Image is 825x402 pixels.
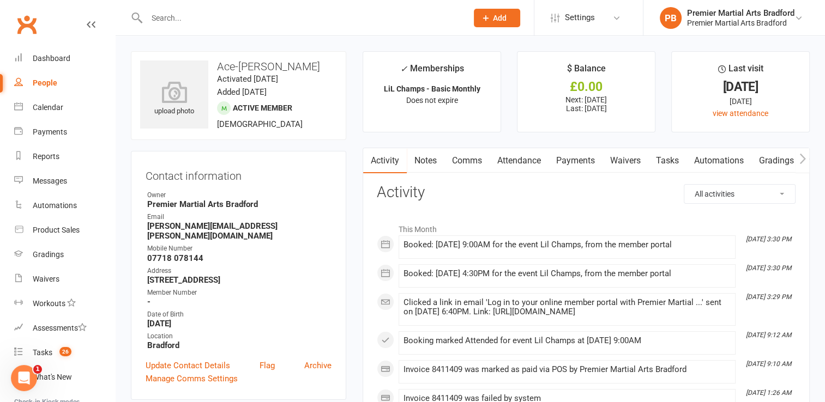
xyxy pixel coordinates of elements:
a: Archive [304,359,332,372]
a: Notes [407,148,444,173]
a: Workouts [14,291,115,316]
a: Tasks 26 [14,340,115,365]
div: Address [147,266,332,276]
div: Workouts [33,299,65,308]
strong: [DATE] [147,319,332,328]
div: Owner [147,190,332,200]
div: Mobile Number [147,243,332,254]
p: Next: [DATE] Last: [DATE] [527,95,645,113]
h3: Contact information [146,166,332,182]
strong: - [147,297,332,307]
div: Last visit [718,62,763,81]
a: Payments [549,148,603,173]
span: 1 [33,365,42,374]
div: Invoice 8411409 was marked as paid via POS by Premier Martial Arts Bradford [404,365,731,374]
a: Automations [687,148,751,173]
div: Email [147,212,332,222]
div: £0.00 [527,81,645,93]
div: PB [660,7,682,29]
i: [DATE] 9:12 AM [746,331,791,339]
div: Payments [33,127,67,136]
strong: Bradford [147,340,332,350]
div: Assessments [33,324,87,332]
i: [DATE] 1:26 AM [746,389,791,397]
i: [DATE] 3:30 PM [746,264,791,272]
div: Waivers [33,275,59,283]
span: Add [493,14,507,22]
i: [DATE] 9:10 AM [746,360,791,368]
i: [DATE] 3:29 PM [746,293,791,301]
div: Booked: [DATE] 9:00AM for the event Lil Champs, from the member portal [404,240,731,249]
h3: Ace-[PERSON_NAME] [140,60,337,72]
a: Waivers [14,267,115,291]
div: Product Sales [33,226,80,234]
a: view attendance [713,109,768,118]
div: Booked: [DATE] 4:30PM for the event Lil Champs, from the member portal [404,269,731,278]
iframe: Intercom live chat [11,365,37,391]
a: Clubworx [13,11,40,38]
div: What's New [33,373,72,381]
div: Memberships [400,62,464,82]
a: Attendance [490,148,549,173]
button: Add [474,9,520,27]
strong: 07718 078144 [147,253,332,263]
a: Calendar [14,95,115,120]
div: Premier Martial Arts Bradford [687,8,794,18]
a: What's New [14,365,115,389]
div: Premier Martial Arts Bradford [687,18,794,28]
a: Waivers [603,148,648,173]
div: Reports [33,152,59,161]
a: Payments [14,120,115,144]
a: Dashboard [14,46,115,71]
strong: Premier Martial Arts Bradford [147,199,332,209]
strong: [STREET_ADDRESS] [147,275,332,285]
input: Search... [143,10,460,26]
div: Gradings [33,250,64,259]
time: Activated [DATE] [217,74,278,84]
a: Comms [444,148,490,173]
li: This Month [377,218,796,235]
div: Automations [33,201,77,210]
div: [DATE] [682,81,799,93]
a: Activity [363,148,407,173]
a: Automations [14,193,115,218]
strong: LiL Champs - Basic Monthly [384,84,480,93]
a: Messages [14,169,115,193]
div: Tasks [33,348,52,357]
div: People [33,78,57,87]
a: Gradings [14,242,115,267]
a: Flag [260,359,275,372]
div: Calendar [33,103,63,112]
div: Date of Birth [147,309,332,320]
div: Dashboard [33,54,70,63]
span: [DEMOGRAPHIC_DATA] [217,119,303,129]
span: Active member [233,103,292,112]
div: Location [147,331,332,342]
div: Booking marked Attended for event Lil Champs at [DATE] 9:00AM [404,336,731,345]
a: Product Sales [14,218,115,242]
div: Member Number [147,288,332,298]
div: Clicked a link in email 'Log in to your online member portal with Premier Martial ...' sent on [D... [404,298,731,316]
time: Added [DATE] [217,87,267,97]
a: Assessments [14,316,115,340]
span: Settings [565,5,595,30]
div: upload photo [140,81,208,117]
i: ✓ [400,64,407,74]
a: Tasks [648,148,687,173]
strong: [PERSON_NAME][EMAIL_ADDRESS][PERSON_NAME][DOMAIN_NAME] [147,221,332,241]
a: Reports [14,144,115,169]
a: Manage Comms Settings [146,372,238,385]
i: [DATE] 3:30 PM [746,235,791,243]
div: [DATE] [682,95,799,107]
span: Does not expire [406,96,458,105]
a: Update Contact Details [146,359,230,372]
span: 26 [59,347,71,356]
h3: Activity [377,184,796,201]
div: $ Balance [567,62,606,81]
a: People [14,71,115,95]
div: Messages [33,176,67,185]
